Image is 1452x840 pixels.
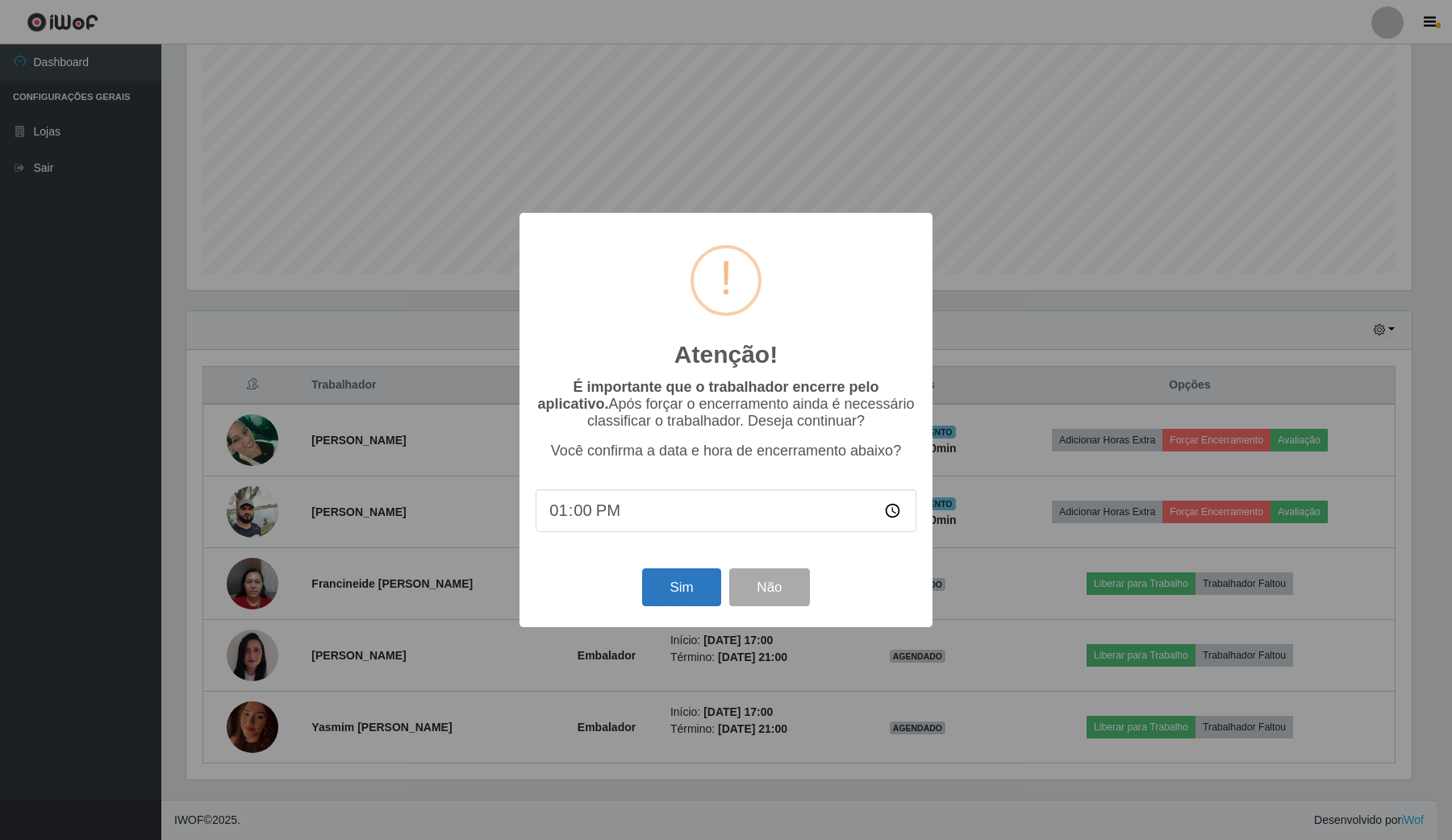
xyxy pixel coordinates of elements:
[536,443,916,460] p: Você confirma a data e hora de encerramento abaixo?
[536,379,916,430] p: Após forçar o encerramento ainda é necessário classificar o trabalhador. Deseja continuar?
[729,568,809,606] button: Não
[674,340,778,369] h2: Atenção!
[537,379,878,412] b: É importante que o trabalhador encerre pelo aplicativo.
[642,568,720,606] button: Sim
